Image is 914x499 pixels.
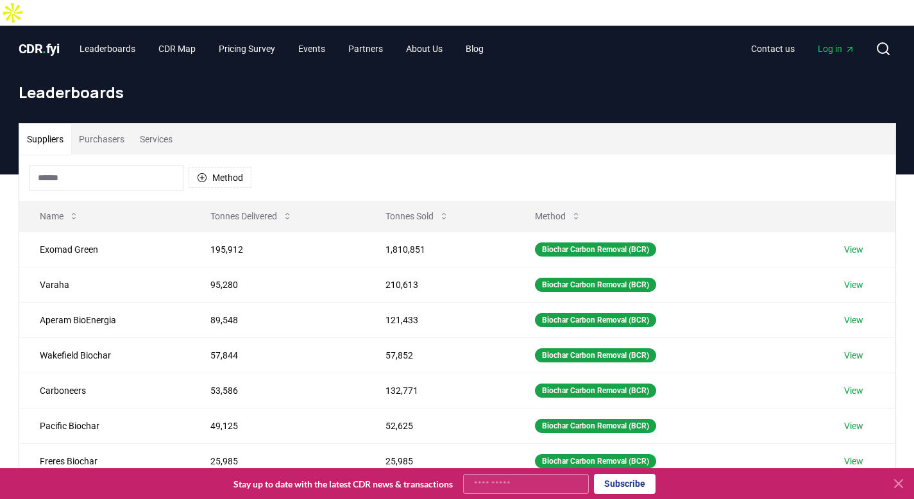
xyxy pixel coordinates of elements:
div: Biochar Carbon Removal (BCR) [535,454,656,468]
a: Blog [455,37,494,60]
td: 25,985 [190,443,365,478]
td: 57,852 [365,337,514,373]
td: Varaha [19,267,190,302]
td: 89,548 [190,302,365,337]
nav: Main [69,37,494,60]
button: Tonnes Delivered [200,203,303,229]
div: Biochar Carbon Removal (BCR) [535,278,656,292]
div: Biochar Carbon Removal (BCR) [535,384,656,398]
a: View [844,419,863,432]
h1: Leaderboards [19,82,896,103]
div: Biochar Carbon Removal (BCR) [535,313,656,327]
a: Contact us [741,37,805,60]
span: Log in [818,42,855,55]
a: Partners [338,37,393,60]
div: Biochar Carbon Removal (BCR) [535,419,656,433]
td: 210,613 [365,267,514,302]
a: Log in [808,37,865,60]
span: CDR fyi [19,41,60,56]
a: View [844,243,863,256]
a: Leaderboards [69,37,146,60]
button: Method [525,203,591,229]
td: 53,586 [190,373,365,408]
td: Freres Biochar [19,443,190,478]
button: Purchasers [71,124,132,155]
a: About Us [396,37,453,60]
a: View [844,314,863,326]
td: 1,810,851 [365,232,514,267]
td: Pacific Biochar [19,408,190,443]
a: Pricing Survey [208,37,285,60]
a: Events [288,37,335,60]
a: View [844,455,863,468]
td: Exomad Green [19,232,190,267]
td: 25,985 [365,443,514,478]
td: 52,625 [365,408,514,443]
div: Biochar Carbon Removal (BCR) [535,242,656,257]
td: 95,280 [190,267,365,302]
span: . [42,41,46,56]
td: 132,771 [365,373,514,408]
a: CDR Map [148,37,206,60]
td: 57,844 [190,337,365,373]
button: Name [30,203,89,229]
td: 49,125 [190,408,365,443]
td: Carboneers [19,373,190,408]
button: Services [132,124,180,155]
a: View [844,349,863,362]
td: Wakefield Biochar [19,337,190,373]
nav: Main [741,37,865,60]
button: Tonnes Sold [375,203,459,229]
td: Aperam BioEnergia [19,302,190,337]
a: CDR.fyi [19,40,60,58]
button: Method [189,167,251,188]
td: 195,912 [190,232,365,267]
a: View [844,384,863,397]
div: Biochar Carbon Removal (BCR) [535,348,656,362]
a: View [844,278,863,291]
button: Suppliers [19,124,71,155]
td: 121,433 [365,302,514,337]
